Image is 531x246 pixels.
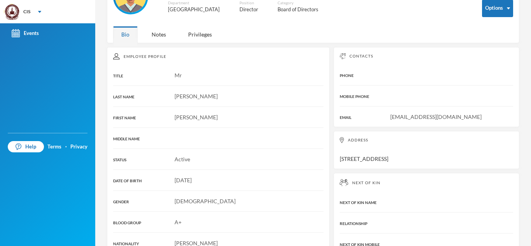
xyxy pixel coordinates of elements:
div: Next of Kin [340,179,513,186]
span: [DATE] [175,177,192,183]
img: logo [4,4,20,20]
span: Active [175,156,190,162]
a: Help [8,141,44,153]
div: [STREET_ADDRESS] [334,131,519,169]
span: [DEMOGRAPHIC_DATA] [175,198,236,204]
span: [PERSON_NAME] [175,93,218,99]
div: · [65,143,67,151]
div: Privileges [180,26,220,43]
span: Mr [175,72,182,79]
div: Bio [113,26,138,43]
a: Privacy [70,143,87,151]
div: [GEOGRAPHIC_DATA] [168,6,228,14]
span: [EMAIL_ADDRESS][DOMAIN_NAME] [390,113,482,120]
span: MIDDLE NAME [113,136,140,141]
div: Employee Profile [113,53,323,59]
div: Contacts [340,53,513,59]
div: Events [12,29,39,37]
span: [PERSON_NAME] [175,114,218,120]
span: NEXT OF KIN NAME [340,200,377,205]
span: MOBILE PHONE [340,94,369,99]
span: PHONE [340,73,354,78]
a: Terms [47,143,61,151]
div: CIS [23,8,30,15]
div: Address [340,137,513,143]
div: Board of Directors [278,6,327,14]
span: RELATIONSHIP [340,221,367,226]
div: Notes [143,26,174,43]
div: Director [239,6,266,14]
span: A+ [175,219,182,225]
